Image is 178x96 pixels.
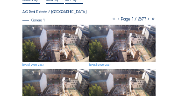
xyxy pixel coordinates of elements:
[89,64,111,67] div: [DATE] 09:00 CEST
[22,64,44,67] div: [DATE] 09:05 CEST
[121,16,146,22] span: Page 1 / 2677
[22,10,86,14] div: AG Real Estate / [GEOGRAPHIC_DATA]
[22,25,89,62] img: image_52486695
[89,25,156,62] img: image_52486640
[22,18,44,22] div: Camera 1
